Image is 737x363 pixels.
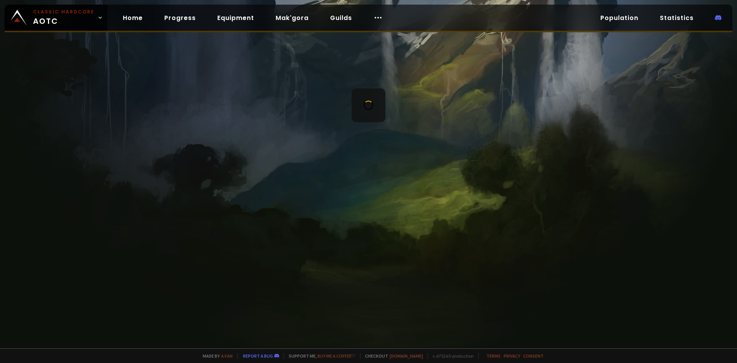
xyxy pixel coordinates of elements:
a: Terms [486,353,501,359]
a: [DOMAIN_NAME] [390,353,423,359]
span: Made by [198,353,233,359]
a: Mak'gora [269,10,315,26]
a: Progress [158,10,202,26]
a: Population [594,10,644,26]
a: Home [117,10,149,26]
a: Guilds [324,10,358,26]
a: a fan [221,353,233,359]
a: Buy me a coffee [317,353,355,359]
a: Report a bug [243,353,273,359]
a: Classic HardcoreAOTC [5,5,107,31]
a: Consent [523,353,544,359]
a: Privacy [504,353,520,359]
a: Statistics [654,10,700,26]
a: Equipment [211,10,260,26]
small: Classic Hardcore [33,8,94,15]
span: AOTC [33,8,94,27]
span: Checkout [360,353,423,359]
span: v. d752d5 - production [428,353,474,359]
span: Support me, [284,353,355,359]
